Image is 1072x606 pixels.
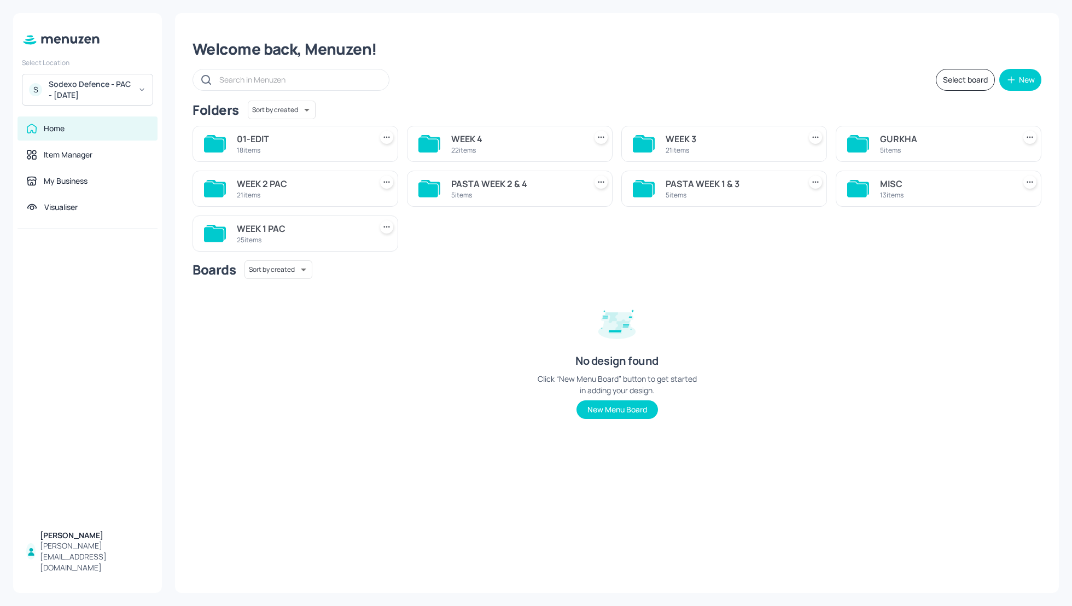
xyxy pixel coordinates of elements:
div: 25 items [237,235,367,244]
div: 5 items [880,145,1010,155]
div: New [1019,76,1035,84]
div: Sort by created [244,259,312,281]
div: Boards [193,261,236,278]
div: PASTA WEEK 1 & 3 [666,177,796,190]
div: 13 items [880,190,1010,200]
div: Sort by created [248,99,316,121]
div: 22 items [451,145,581,155]
div: Select Location [22,58,153,67]
div: WEEK 1 PAC [237,222,367,235]
button: New Menu Board [576,400,658,419]
div: Click “New Menu Board” button to get started in adding your design. [535,373,699,396]
div: 21 items [666,145,796,155]
div: [PERSON_NAME] [40,530,149,541]
button: New [999,69,1041,91]
div: Home [44,123,65,134]
div: 21 items [237,190,367,200]
div: Welcome back, Menuzen! [193,39,1041,59]
img: design-empty [590,294,644,349]
div: WEEK 3 [666,132,796,145]
div: WEEK 4 [451,132,581,145]
div: Item Manager [44,149,92,160]
div: S [29,83,42,96]
input: Search in Menuzen [219,72,378,88]
div: Visualiser [44,202,78,213]
div: PASTA WEEK 2 & 4 [451,177,581,190]
div: 5 items [666,190,796,200]
div: My Business [44,176,88,187]
div: MISC [880,177,1010,190]
div: Folders [193,101,239,119]
div: 18 items [237,145,367,155]
div: GURKHA [880,132,1010,145]
div: No design found [575,353,659,369]
div: [PERSON_NAME][EMAIL_ADDRESS][DOMAIN_NAME] [40,540,149,573]
div: WEEK 2 PAC [237,177,367,190]
div: Sodexo Defence - PAC - [DATE] [49,79,131,101]
div: 01-EDIT [237,132,367,145]
div: 5 items [451,190,581,200]
button: Select board [936,69,995,91]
